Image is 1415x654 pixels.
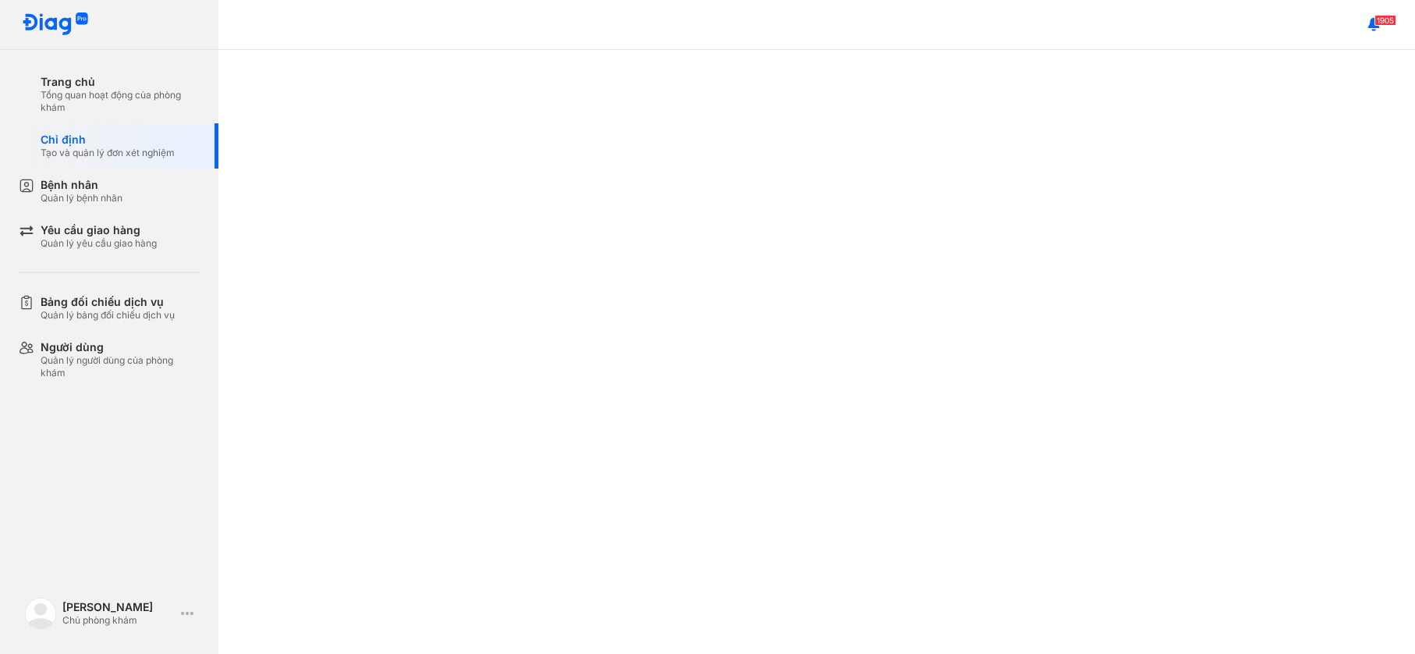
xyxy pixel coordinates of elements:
[41,237,157,250] div: Quản lý yêu cầu giao hàng
[41,178,122,192] div: Bệnh nhân
[62,600,175,614] div: [PERSON_NAME]
[41,309,175,322] div: Quản lý bảng đối chiếu dịch vụ
[25,598,56,629] img: logo
[41,354,200,379] div: Quản lý người dùng của phòng khám
[41,75,200,89] div: Trang chủ
[41,192,122,204] div: Quản lý bệnh nhân
[41,223,157,237] div: Yêu cầu giao hàng
[41,340,200,354] div: Người dùng
[22,12,89,37] img: logo
[41,89,200,114] div: Tổng quan hoạt động của phòng khám
[41,147,175,159] div: Tạo và quản lý đơn xét nghiệm
[62,614,175,627] div: Chủ phòng khám
[41,295,175,309] div: Bảng đối chiếu dịch vụ
[41,133,175,147] div: Chỉ định
[1374,15,1396,26] span: 1905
